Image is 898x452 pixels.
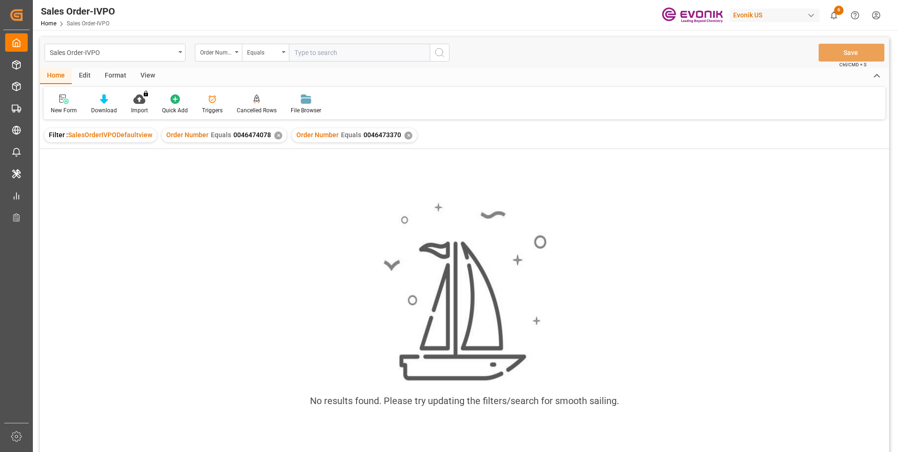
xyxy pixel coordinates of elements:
[40,68,72,84] div: Home
[49,131,68,139] span: Filter :
[98,68,133,84] div: Format
[202,106,223,115] div: Triggers
[233,131,271,139] span: 0046474078
[72,68,98,84] div: Edit
[310,394,619,408] div: No results found. Please try updating the filters/search for smooth sailing.
[430,44,449,62] button: search button
[41,20,56,27] a: Home
[237,106,277,115] div: Cancelled Rows
[50,46,175,58] div: Sales Order-IVPO
[364,131,401,139] span: 0046473370
[247,46,279,57] div: Equals
[45,44,186,62] button: open menu
[51,106,77,115] div: New Form
[133,68,162,84] div: View
[200,46,232,57] div: Order Number
[274,132,282,140] div: ✕
[341,131,361,139] span: Equals
[404,132,412,140] div: ✕
[839,61,867,68] span: Ctrl/CMD + S
[242,44,289,62] button: open menu
[211,131,231,139] span: Equals
[382,202,547,382] img: smooth_sailing.jpeg
[289,44,430,62] input: Type to search
[834,6,844,15] span: 6
[844,5,866,26] button: Help Center
[195,44,242,62] button: open menu
[729,8,820,22] div: Evonik US
[662,7,723,23] img: Evonik-brand-mark-Deep-Purple-RGB.jpeg_1700498283.jpeg
[729,6,823,24] button: Evonik US
[296,131,339,139] span: Order Number
[162,106,188,115] div: Quick Add
[291,106,321,115] div: File Browser
[41,4,115,18] div: Sales Order-IVPO
[819,44,884,62] button: Save
[68,131,152,139] span: SalesOrderIVPODefaultview
[91,106,117,115] div: Download
[166,131,209,139] span: Order Number
[823,5,844,26] button: show 6 new notifications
